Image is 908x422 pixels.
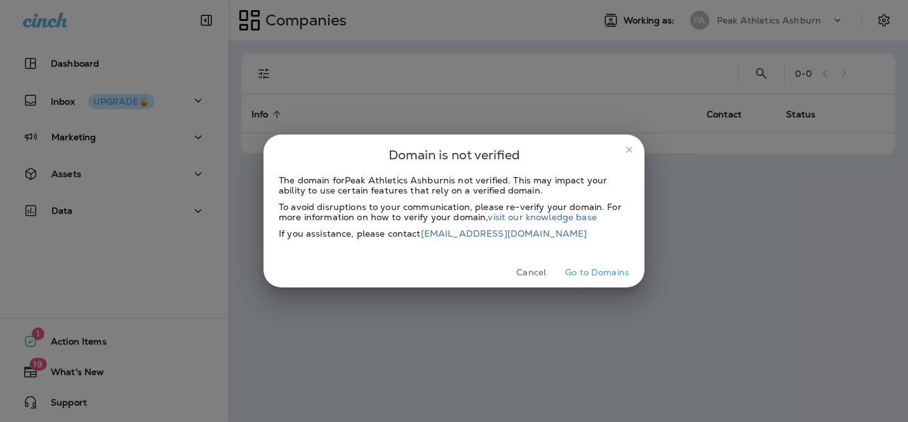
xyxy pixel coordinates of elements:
div: To avoid disruptions to your communication, please re-verify your domain. For more information on... [279,202,629,222]
a: [EMAIL_ADDRESS][DOMAIN_NAME] [421,228,587,239]
a: visit our knowledge base [488,211,596,223]
span: Domain is not verified [389,145,520,165]
div: If you assistance, please contact [279,228,629,239]
div: The domain for Peak Athletics Ashburn is not verified. This may impact your ability to use certai... [279,175,629,195]
button: Go to Domains [560,263,634,282]
button: close [619,140,639,160]
button: Cancel [507,263,555,282]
